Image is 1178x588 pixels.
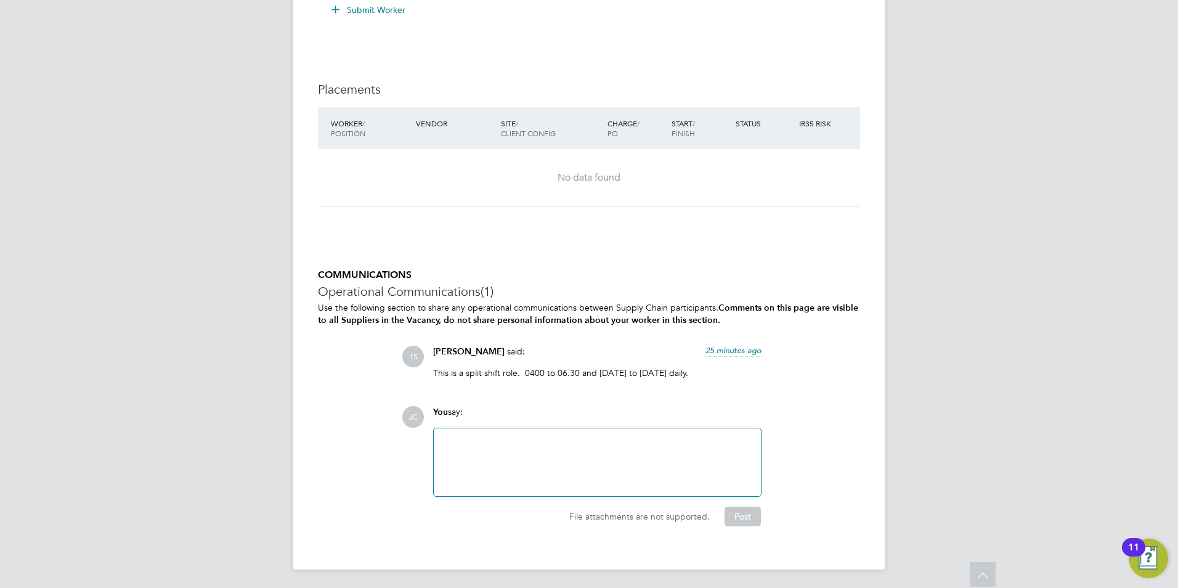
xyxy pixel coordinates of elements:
div: IR35 Risk [796,112,839,134]
div: Site [498,112,604,144]
span: / PO [607,118,640,138]
span: TS [402,346,424,367]
div: Vendor [413,112,498,134]
span: (1) [481,284,494,300]
span: You [433,407,448,417]
div: say: [433,406,762,428]
h3: Placements [318,81,860,97]
span: File attachments are not supported. [569,511,710,522]
span: JC [402,406,424,428]
div: 11 [1128,547,1139,563]
b: Comments on this page are visible to all Suppliers in the Vacancy, do not share personal informat... [318,303,858,325]
span: / Client Config [501,118,556,138]
span: / Position [331,118,365,138]
h5: COMMUNICATIONS [318,269,860,282]
div: No data found [330,171,848,184]
div: Charge [604,112,668,144]
span: [PERSON_NAME] [433,346,505,357]
h3: Operational Communications [318,284,860,300]
p: Use the following section to share any operational communications between Supply Chain participants. [318,302,860,325]
span: said: [507,346,525,357]
span: 25 minutes ago [705,345,762,356]
div: Status [733,112,797,134]
span: / Finish [672,118,695,138]
p: This is a split shift role. 0400 to 06.30 and [DATE] to [DATE] daily. [433,367,762,378]
div: Worker [328,112,413,144]
div: Start [668,112,733,144]
button: Post [725,507,761,526]
button: Open Resource Center, 11 new notifications [1129,539,1168,578]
